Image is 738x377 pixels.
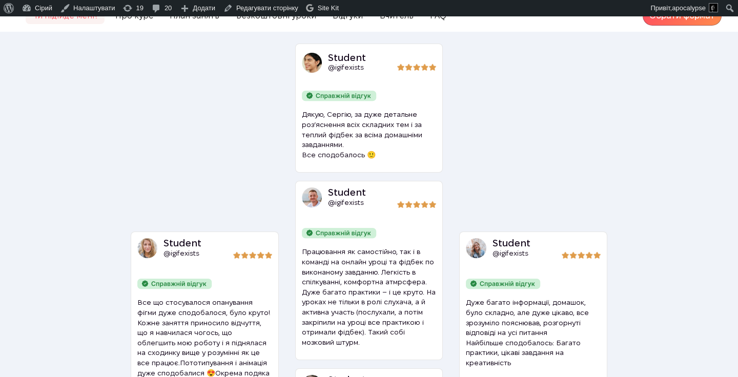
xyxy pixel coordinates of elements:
p: Працювання як самостійно, так і в команді на онлайн уроці та фідбек по виконаному завданню. Легкі... [302,247,437,347]
h5: Student [328,187,381,197]
h5: Student [328,53,381,62]
p: @igifexists [163,248,216,259]
span: Site Kit [318,4,339,12]
span: apocalypse [672,4,706,12]
p: Дякую, Сергію, за дуже детальне роз’яснення всіх складних тем і за теплий фідбек за всіма домашні... [302,110,437,160]
a: Відгуки [326,10,369,22]
h5: Student [163,238,216,248]
a: FAQ [424,10,453,22]
iframe: Відгук - Anastasiia Romashchenko [131,44,279,228]
p: @igifexists [328,198,381,208]
a: Про курс [109,10,159,22]
iframe: Відгук - Nata Turilova [459,44,607,228]
a: План занять [163,10,225,22]
a: Безкоштовні уроки [230,10,322,22]
p: @igifexists [328,62,381,73]
a: Чи підійде мені? [26,10,105,22]
h5: Student [493,238,545,248]
p: @igifexists [493,248,545,259]
p: Дуже багато інформації, домашок, було складно, але дуже цікаво, все зрозуміло пояснював, розгорну... [466,298,601,368]
a: Вчитель [374,10,420,22]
